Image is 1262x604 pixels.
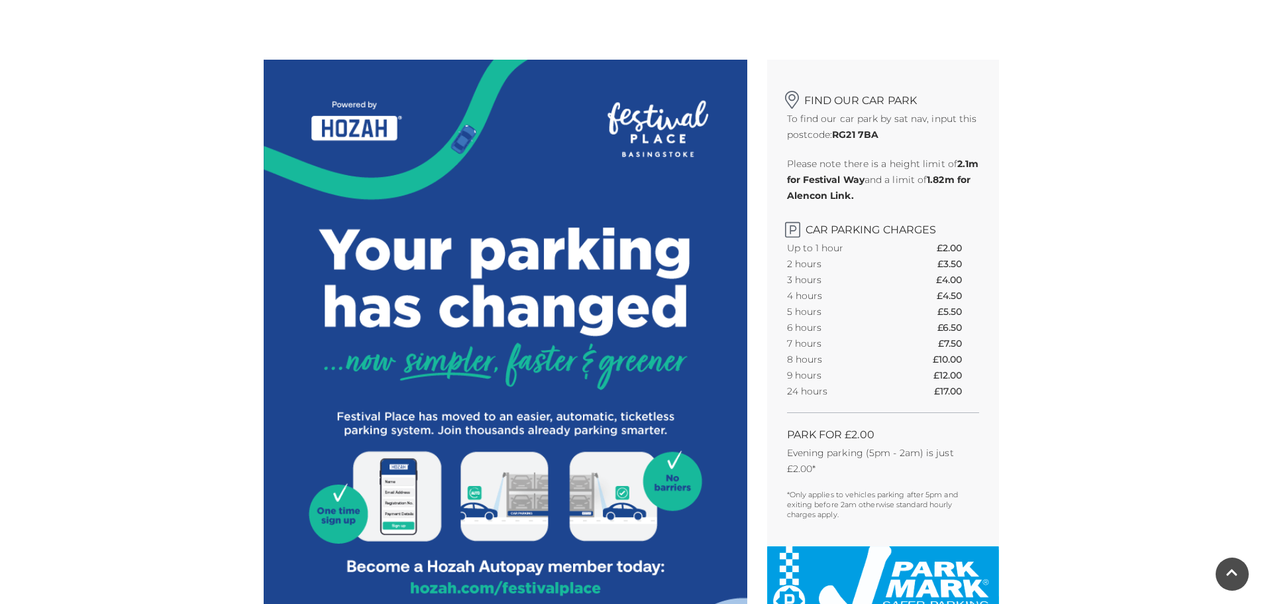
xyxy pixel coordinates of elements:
[933,351,979,367] th: £10.00
[832,129,878,141] strong: RG21 7BA
[787,490,979,520] p: *Only applies to vehicles parking after 5pm and exiting before 2am otherwise standard hourly char...
[937,288,978,304] th: £4.50
[787,86,979,107] h2: Find our car park
[787,367,893,383] th: 9 hours
[787,240,893,256] th: Up to 1 hour
[933,367,979,383] th: £12.00
[787,156,979,204] p: Please note there is a height limit of and a limit of
[937,256,978,272] th: £3.50
[787,335,893,351] th: 7 hours
[937,240,978,256] th: £2.00
[787,428,979,441] h2: PARK FOR £2.00
[787,288,893,304] th: 4 hours
[787,217,979,236] h2: Car Parking Charges
[787,256,893,272] th: 2 hours
[937,320,978,335] th: £6.50
[787,304,893,320] th: 5 hours
[937,304,978,320] th: £5.50
[787,383,893,399] th: 24 hours
[934,383,979,399] th: £17.00
[787,445,979,477] p: Evening parking (5pm - 2am) is just £2.00*
[938,335,978,351] th: £7.50
[936,272,978,288] th: £4.00
[787,351,893,367] th: 8 hours
[787,272,893,288] th: 3 hours
[787,111,979,143] p: To find our car park by sat nav, input this postcode:
[787,320,893,335] th: 6 hours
